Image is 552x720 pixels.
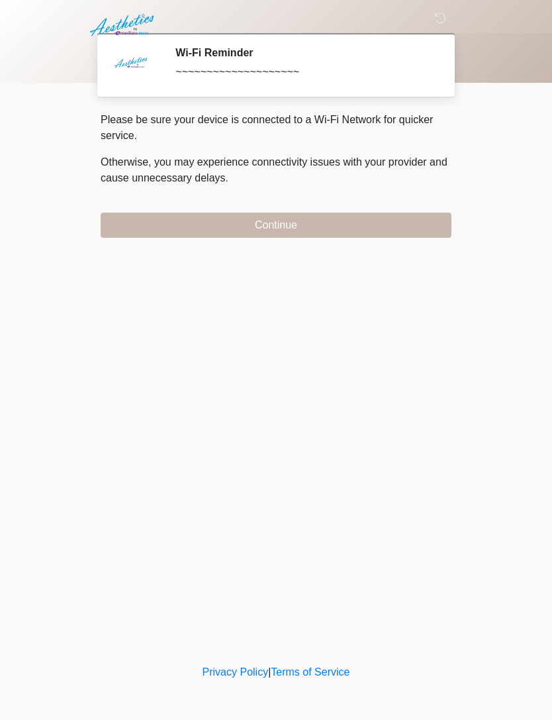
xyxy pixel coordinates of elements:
img: Agent Avatar [111,46,150,86]
h2: Wi-Fi Reminder [175,46,432,59]
p: Otherwise, you may experience connectivity issues with your provider and cause unnecessary delays [101,154,451,186]
p: Please be sure your device is connected to a Wi-Fi Network for quicker service. [101,112,451,144]
a: Terms of Service [271,666,349,678]
div: ~~~~~~~~~~~~~~~~~~~~ [175,64,432,80]
img: Aesthetics by Emediate Cure Logo [87,10,160,40]
a: | [268,666,271,678]
span: . [226,172,228,183]
button: Continue [101,213,451,238]
a: Privacy Policy [203,666,269,678]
